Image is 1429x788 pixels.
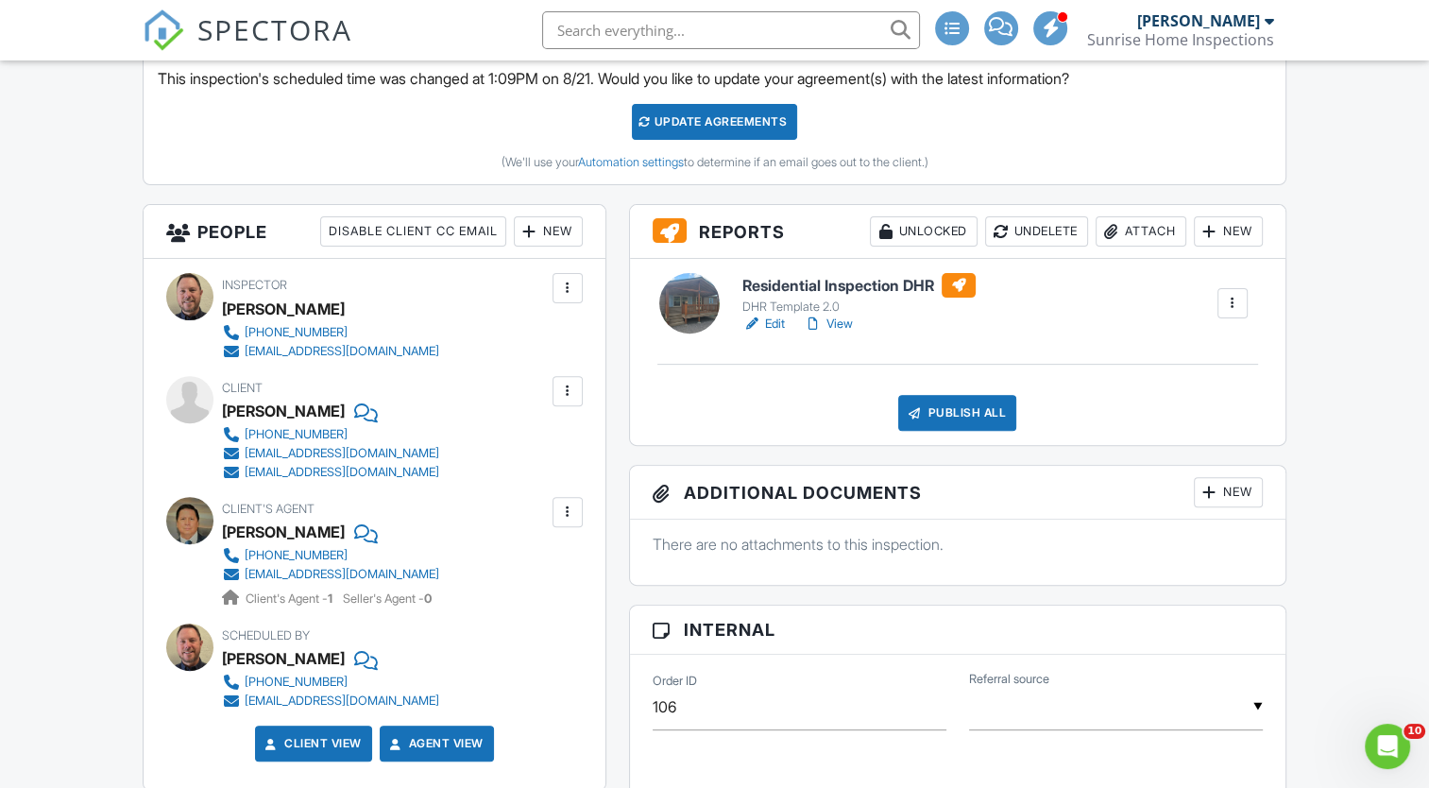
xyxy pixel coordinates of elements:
[143,26,352,65] a: SPECTORA
[870,216,978,247] div: Unlocked
[577,155,683,169] a: Automation settings
[1194,477,1263,507] div: New
[630,606,1285,655] h3: Internal
[653,534,1263,555] p: There are no attachments to this inspection.
[197,9,352,49] span: SPECTORA
[1365,724,1410,769] iframe: Intercom live chat
[222,518,345,546] a: [PERSON_NAME]
[328,591,332,606] strong: 1
[245,465,439,480] div: [EMAIL_ADDRESS][DOMAIN_NAME]
[1096,216,1186,247] div: Attach
[343,591,432,606] span: Seller's Agent -
[246,591,335,606] span: Client's Agent -
[1137,11,1260,30] div: [PERSON_NAME]
[245,694,439,709] div: [EMAIL_ADDRESS][DOMAIN_NAME]
[985,216,1088,247] div: Undelete
[222,463,439,482] a: [EMAIL_ADDRESS][DOMAIN_NAME]
[222,381,263,395] span: Client
[632,104,797,140] div: Update Agreements
[144,54,1284,184] div: This inspection's scheduled time was changed at 1:09PM on 8/21. Would you like to update your agr...
[245,446,439,461] div: [EMAIL_ADDRESS][DOMAIN_NAME]
[222,397,345,425] div: [PERSON_NAME]
[143,9,184,51] img: The Best Home Inspection Software - Spectora
[222,295,345,323] div: [PERSON_NAME]
[630,466,1285,520] h3: Additional Documents
[1403,724,1425,739] span: 10
[245,567,439,582] div: [EMAIL_ADDRESS][DOMAIN_NAME]
[742,315,785,334] a: Edit
[222,673,439,692] a: [PHONE_NUMBER]
[245,427,348,442] div: [PHONE_NUMBER]
[222,444,439,463] a: [EMAIL_ADDRESS][DOMAIN_NAME]
[262,734,362,753] a: Client View
[245,675,348,690] div: [PHONE_NUMBER]
[1087,30,1274,49] div: Sunrise Home Inspections
[222,502,315,516] span: Client's Agent
[424,591,432,606] strong: 0
[1194,216,1263,247] div: New
[222,546,439,565] a: [PHONE_NUMBER]
[742,300,976,315] div: DHR Template 2.0
[222,278,287,292] span: Inspector
[222,425,439,444] a: [PHONE_NUMBER]
[898,395,1016,431] div: Publish All
[969,671,1049,688] label: Referral source
[245,548,348,563] div: [PHONE_NUMBER]
[653,672,697,689] label: Order ID
[245,344,439,359] div: [EMAIL_ADDRESS][DOMAIN_NAME]
[742,273,976,298] h6: Residential Inspection DHR
[222,692,439,711] a: [EMAIL_ADDRESS][DOMAIN_NAME]
[222,644,345,673] div: [PERSON_NAME]
[320,216,506,247] div: Disable Client CC Email
[386,734,484,753] a: Agent View
[222,323,439,342] a: [PHONE_NUMBER]
[144,205,604,259] h3: People
[222,565,439,584] a: [EMAIL_ADDRESS][DOMAIN_NAME]
[742,273,976,315] a: Residential Inspection DHR DHR Template 2.0
[245,325,348,340] div: [PHONE_NUMBER]
[514,216,583,247] div: New
[222,628,310,642] span: Scheduled By
[542,11,920,49] input: Search everything...
[158,155,1270,170] div: (We'll use your to determine if an email goes out to the client.)
[222,342,439,361] a: [EMAIL_ADDRESS][DOMAIN_NAME]
[630,205,1285,259] h3: Reports
[804,315,853,334] a: View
